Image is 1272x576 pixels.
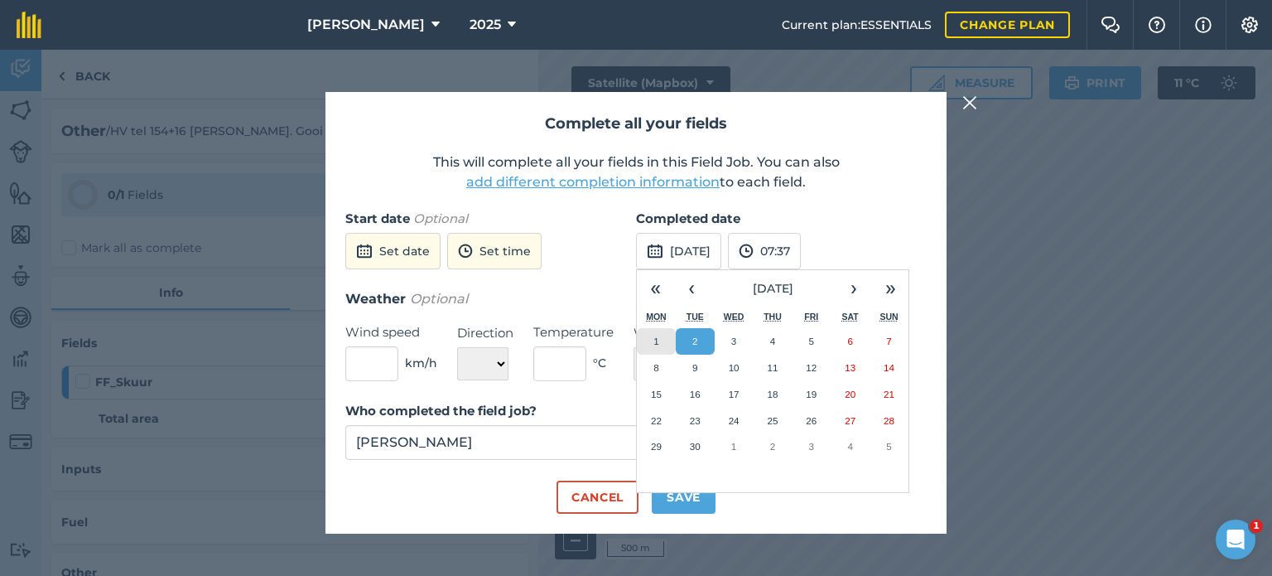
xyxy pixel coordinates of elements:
[945,12,1070,38] a: Change plan
[870,433,908,460] button: October 5, 2025
[724,312,744,322] abbr: Wednesday
[636,211,740,226] strong: Completed date
[884,389,894,399] abbr: September 21, 2025
[690,415,701,426] abbr: September 23, 2025
[729,415,740,426] abbr: September 24, 2025
[637,381,676,408] button: September 15, 2025
[804,312,818,322] abbr: Friday
[646,312,667,322] abbr: Monday
[307,15,425,35] span: [PERSON_NAME]
[870,355,908,381] button: September 14, 2025
[687,312,704,322] abbr: Tuesday
[458,241,473,261] img: svg+xml;base64,PD94bWwgdmVyc2lvbj0iMS4wIiBlbmNvZGluZz0idXRmLTgiPz4KPCEtLSBHZW5lcmF0b3I6IEFkb2JlIE...
[1101,17,1120,33] img: Two speech bubbles overlapping with the left bubble in the forefront
[470,15,501,35] span: 2025
[870,328,908,355] button: September 7, 2025
[653,336,658,346] abbr: September 1, 2025
[676,355,715,381] button: September 9, 2025
[345,152,927,192] p: This will complete all your fields in this Field Job. You can also to each field.
[405,354,437,372] span: km/h
[831,381,870,408] button: September 20, 2025
[715,408,754,434] button: September 24, 2025
[653,362,658,373] abbr: September 8, 2025
[847,441,852,452] abbr: October 4, 2025
[754,381,793,408] button: September 18, 2025
[792,381,831,408] button: September 19, 2025
[754,408,793,434] button: September 25, 2025
[652,481,715,514] button: Save
[676,433,715,460] button: September 30, 2025
[651,389,662,399] abbr: September 15, 2025
[767,389,778,399] abbr: September 18, 2025
[692,362,697,373] abbr: September 9, 2025
[413,211,468,226] em: Optional
[692,336,697,346] abbr: September 2, 2025
[806,415,817,426] abbr: September 26, 2025
[1195,15,1212,35] img: svg+xml;base64,PHN2ZyB4bWxucz0iaHR0cDovL3d3dy53My5vcmcvMjAwMC9zdmciIHdpZHRoPSIxNyIgaGVpZ2h0PSIxNy...
[792,408,831,434] button: September 26, 2025
[556,481,638,514] button: Cancel
[673,270,710,307] button: ‹
[676,328,715,355] button: September 2, 2025
[842,312,859,322] abbr: Saturday
[770,336,775,346] abbr: September 4, 2025
[767,362,778,373] abbr: September 11, 2025
[17,12,41,38] img: fieldmargin Logo
[345,211,410,226] strong: Start date
[345,112,927,136] h2: Complete all your fields
[767,415,778,426] abbr: September 25, 2025
[962,93,977,113] img: svg+xml;base64,PHN2ZyB4bWxucz0iaHR0cDovL3d3dy53My5vcmcvMjAwMC9zdmciIHdpZHRoPSIyMiIgaGVpZ2h0PSIzMC...
[356,241,373,261] img: svg+xml;base64,PD94bWwgdmVyc2lvbj0iMS4wIiBlbmNvZGluZz0idXRmLTgiPz4KPCEtLSBHZW5lcmF0b3I6IEFkb2JlIE...
[690,389,701,399] abbr: September 16, 2025
[806,389,817,399] abbr: September 19, 2025
[1240,17,1260,33] img: A cog icon
[447,233,542,269] button: Set time
[754,355,793,381] button: September 11, 2025
[870,381,908,408] button: September 21, 2025
[831,408,870,434] button: September 27, 2025
[884,415,894,426] abbr: September 28, 2025
[690,441,701,452] abbr: September 30, 2025
[764,312,782,322] abbr: Thursday
[345,288,927,310] h3: Weather
[636,233,721,269] button: [DATE]
[410,291,468,307] em: Optional
[754,433,793,460] button: October 2, 2025
[345,322,437,342] label: Wind speed
[886,336,891,346] abbr: September 7, 2025
[593,354,606,372] span: ° C
[651,441,662,452] abbr: September 29, 2025
[831,328,870,355] button: September 6, 2025
[754,328,793,355] button: September 4, 2025
[884,362,894,373] abbr: September 14, 2025
[845,362,855,373] abbr: September 13, 2025
[715,328,754,355] button: September 3, 2025
[345,403,537,419] strong: Who completed the field job?
[1216,520,1255,559] iframe: Intercom live chat
[1250,520,1263,533] span: 1
[637,355,676,381] button: September 8, 2025
[806,362,817,373] abbr: September 12, 2025
[886,441,891,452] abbr: October 5, 2025
[872,270,908,307] button: »
[731,441,736,452] abbr: October 1, 2025
[728,233,801,269] button: 07:37
[879,312,898,322] abbr: Sunday
[792,328,831,355] button: September 5, 2025
[647,241,663,261] img: svg+xml;base64,PD94bWwgdmVyc2lvbj0iMS4wIiBlbmNvZGluZz0idXRmLTgiPz4KPCEtLSBHZW5lcmF0b3I6IEFkb2JlIE...
[729,362,740,373] abbr: September 10, 2025
[637,270,673,307] button: «
[637,433,676,460] button: September 29, 2025
[715,433,754,460] button: October 1, 2025
[466,172,720,192] button: add different completion information
[831,433,870,460] button: October 4, 2025
[1147,17,1167,33] img: A question mark icon
[870,408,908,434] button: September 28, 2025
[345,233,441,269] button: Set date
[770,441,775,452] abbr: October 2, 2025
[836,270,872,307] button: ›
[809,336,814,346] abbr: September 5, 2025
[847,336,852,346] abbr: September 6, 2025
[809,441,814,452] abbr: October 3, 2025
[729,389,740,399] abbr: September 17, 2025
